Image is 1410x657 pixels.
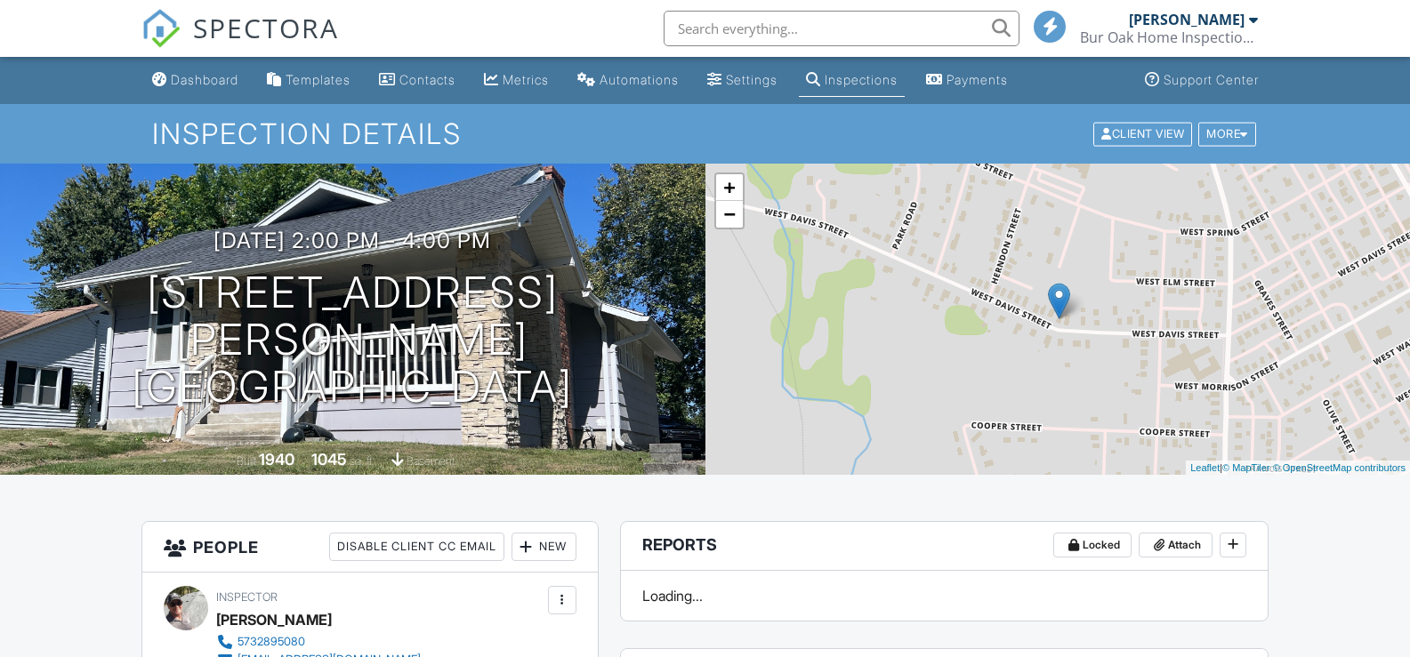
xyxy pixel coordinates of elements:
span: Built [237,454,256,468]
a: Automations (Basic) [570,64,686,97]
div: 1045 [311,450,347,469]
a: Zoom out [716,201,743,228]
div: Contacts [399,72,455,87]
span: Inspector [216,590,278,604]
span: sq. ft. [350,454,375,468]
div: Payments [947,72,1008,87]
div: Templates [286,72,350,87]
h3: [DATE] 2:00 pm - 4:00 pm [214,228,491,252]
div: Inspections [825,72,898,87]
h1: [STREET_ADDRESS][PERSON_NAME] [GEOGRAPHIC_DATA] [28,269,677,410]
div: [PERSON_NAME] [216,606,332,633]
a: © OpenStreetMap contributors [1273,462,1406,473]
a: Metrics [477,64,556,97]
a: Zoom in [716,174,743,201]
h3: People [142,522,598,573]
a: Leaflet [1190,462,1220,473]
input: Search everything... [664,11,1019,46]
a: Client View [1092,126,1196,140]
div: More [1198,122,1256,146]
a: Dashboard [145,64,246,97]
span: basement [407,454,455,468]
div: Metrics [503,72,549,87]
div: 5732895080 [238,635,305,649]
a: Templates [260,64,358,97]
div: Support Center [1164,72,1259,87]
a: 5732895080 [216,633,421,651]
a: Payments [919,64,1015,97]
a: © MapTiler [1222,462,1270,473]
div: [PERSON_NAME] [1129,11,1245,28]
div: Dashboard [171,72,238,87]
div: New [512,533,576,561]
span: SPECTORA [193,9,339,46]
div: 1940 [259,450,294,469]
div: Disable Client CC Email [329,533,504,561]
a: Inspections [799,64,905,97]
img: The Best Home Inspection Software - Spectora [141,9,181,48]
a: Settings [700,64,785,97]
a: Support Center [1138,64,1266,97]
div: Settings [726,72,778,87]
a: Contacts [372,64,463,97]
div: Client View [1093,122,1192,146]
a: SPECTORA [141,24,339,61]
div: Bur Oak Home Inspections [1080,28,1258,46]
div: | [1186,461,1410,476]
h1: Inspection Details [152,118,1257,149]
div: Automations [600,72,679,87]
